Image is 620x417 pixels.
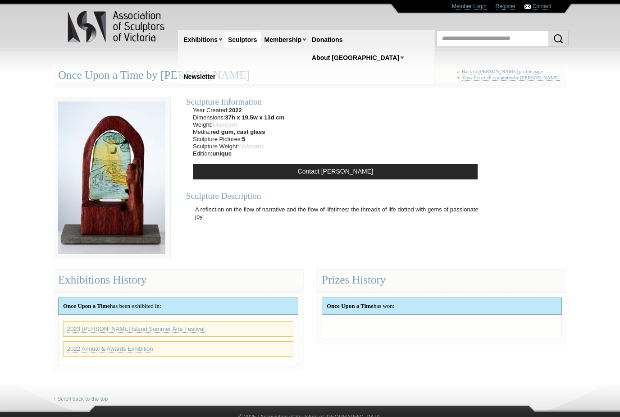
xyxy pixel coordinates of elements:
a: Exhibitions [180,32,221,48]
div: « + [457,69,562,84]
li: Year Created: [193,107,284,114]
li: Dimensions: [193,114,284,121]
strong: red gum, cast glass [210,128,265,135]
a: Member Login [452,3,487,10]
div: Sculpture Information [186,96,484,107]
a: Donations [308,32,346,48]
span: Unknown [239,143,263,150]
img: logo.png [67,9,166,45]
a: Register [496,3,516,10]
div: has been exhibited in: [59,298,298,314]
strong: 37h x 19.5w x 13d cm [225,114,285,121]
li: Media: [193,128,284,136]
div: Exhibitions History [53,268,303,292]
li: Edition: [193,150,284,157]
img: Contact ASV [524,5,531,9]
a: Back to [PERSON_NAME] profile page [462,69,543,74]
a: 2023 [PERSON_NAME] Island Summer Arts Festival [67,325,205,333]
li: Weight: [193,121,284,128]
div: Sculpture Description [186,191,484,201]
a: Contact [533,3,551,10]
li: Sculpture Weight: [193,143,284,150]
a: Contact [PERSON_NAME] [193,164,478,179]
a: Newsletter [180,69,219,85]
div: Prizes History [317,268,567,292]
strong: unique [212,150,232,157]
strong: 2022 [229,107,242,114]
a: ↑ Scroll back to the top [53,396,108,403]
li: Sculpture Pictures: [193,136,284,143]
strong: Once Upon a Time [63,302,110,309]
span: Unknown [213,121,237,128]
img: Search [553,33,564,44]
a: Sculptors [224,32,261,48]
a: About [GEOGRAPHIC_DATA] [308,50,403,66]
div: Once Upon a Time by [PERSON_NAME] [53,64,567,87]
div: has won: [322,298,561,314]
img: 34-02__medium.jpg [53,96,170,259]
a: Membership [261,32,305,48]
a: 2022 Annual & Awards Exhibition [67,345,153,353]
strong: 5 [242,136,245,142]
p: A reflection on the flow of narrative and the flow of lifetimes: the threads of life dotted with ... [191,202,484,225]
a: View list of all sculptures by [PERSON_NAME] [462,75,560,81]
strong: Once Upon a Time [327,302,374,309]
